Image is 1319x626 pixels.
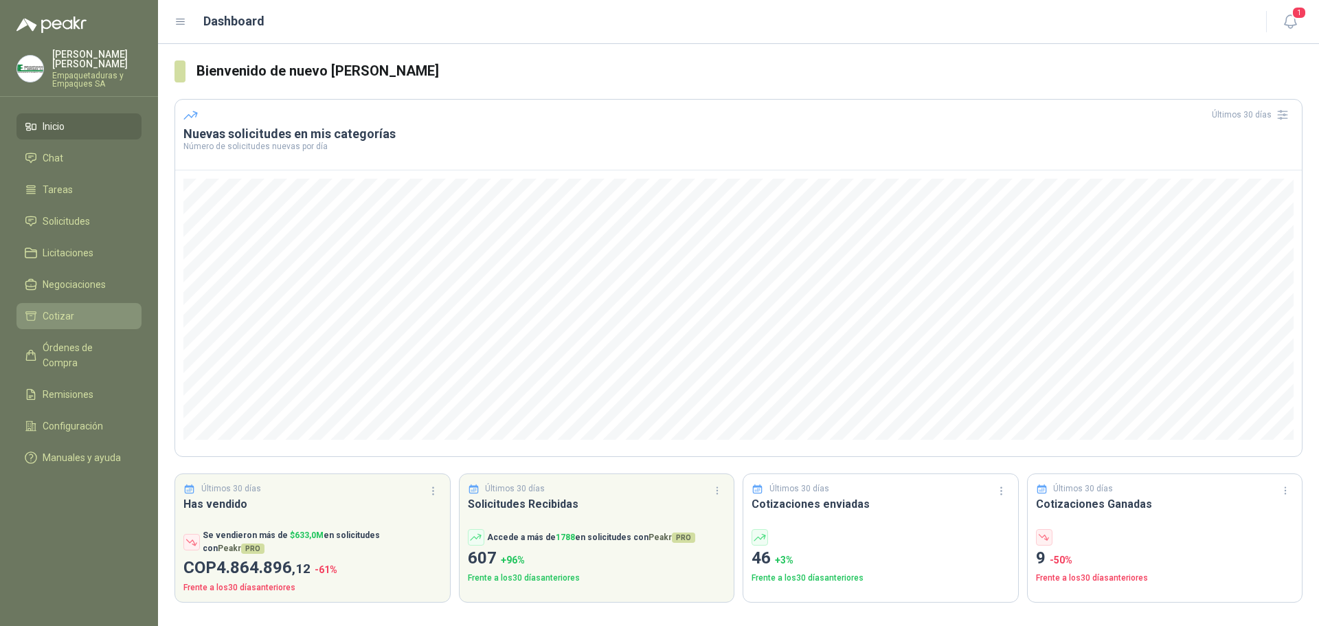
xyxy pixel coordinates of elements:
p: Número de solicitudes nuevas por día [183,142,1294,150]
p: [PERSON_NAME] [PERSON_NAME] [52,49,142,69]
a: Chat [16,145,142,171]
a: Solicitudes [16,208,142,234]
span: Peakr [649,533,695,542]
img: Logo peakr [16,16,87,33]
span: $ 633,0M [290,530,324,540]
h3: Cotizaciones Ganadas [1036,495,1294,513]
a: Remisiones [16,381,142,407]
p: Se vendieron más de en solicitudes con [203,529,442,555]
span: Chat [43,150,63,166]
p: Frente a los 30 días anteriores [183,581,442,594]
h3: Solicitudes Recibidas [468,495,726,513]
span: Peakr [218,544,264,553]
span: -61 % [315,564,337,575]
span: Remisiones [43,387,93,402]
h3: Nuevas solicitudes en mis categorías [183,126,1294,142]
a: Órdenes de Compra [16,335,142,376]
h3: Has vendido [183,495,442,513]
button: 1 [1278,10,1303,34]
span: Órdenes de Compra [43,340,128,370]
a: Inicio [16,113,142,139]
p: Accede a más de en solicitudes con [487,531,695,544]
a: Licitaciones [16,240,142,266]
span: Tareas [43,182,73,197]
a: Configuración [16,413,142,439]
img: Company Logo [17,56,43,82]
p: Frente a los 30 días anteriores [1036,572,1294,585]
span: Solicitudes [43,214,90,229]
p: Frente a los 30 días anteriores [468,572,726,585]
span: Licitaciones [43,245,93,260]
span: + 96 % [501,555,525,566]
span: 1 [1292,6,1307,19]
span: 1788 [556,533,575,542]
p: Últimos 30 días [201,482,261,495]
span: PRO [241,544,264,554]
span: Manuales y ayuda [43,450,121,465]
p: 46 [752,546,1010,572]
div: Últimos 30 días [1212,104,1294,126]
p: Frente a los 30 días anteriores [752,572,1010,585]
span: Configuración [43,418,103,434]
p: 9 [1036,546,1294,572]
p: Últimos 30 días [769,482,829,495]
a: Tareas [16,177,142,203]
span: PRO [672,533,695,543]
p: Últimos 30 días [1053,482,1113,495]
h1: Dashboard [203,12,264,31]
span: Inicio [43,119,65,134]
span: Cotizar [43,309,74,324]
h3: Bienvenido de nuevo [PERSON_NAME] [196,60,1303,82]
p: 607 [468,546,726,572]
a: Manuales y ayuda [16,445,142,471]
p: COP [183,555,442,581]
p: Empaquetaduras y Empaques SA [52,71,142,88]
span: + 3 % [775,555,793,566]
p: Últimos 30 días [485,482,545,495]
h3: Cotizaciones enviadas [752,495,1010,513]
span: 4.864.896 [216,558,311,577]
a: Cotizar [16,303,142,329]
span: ,12 [292,561,311,577]
span: -50 % [1050,555,1072,566]
a: Negociaciones [16,271,142,298]
span: Negociaciones [43,277,106,292]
